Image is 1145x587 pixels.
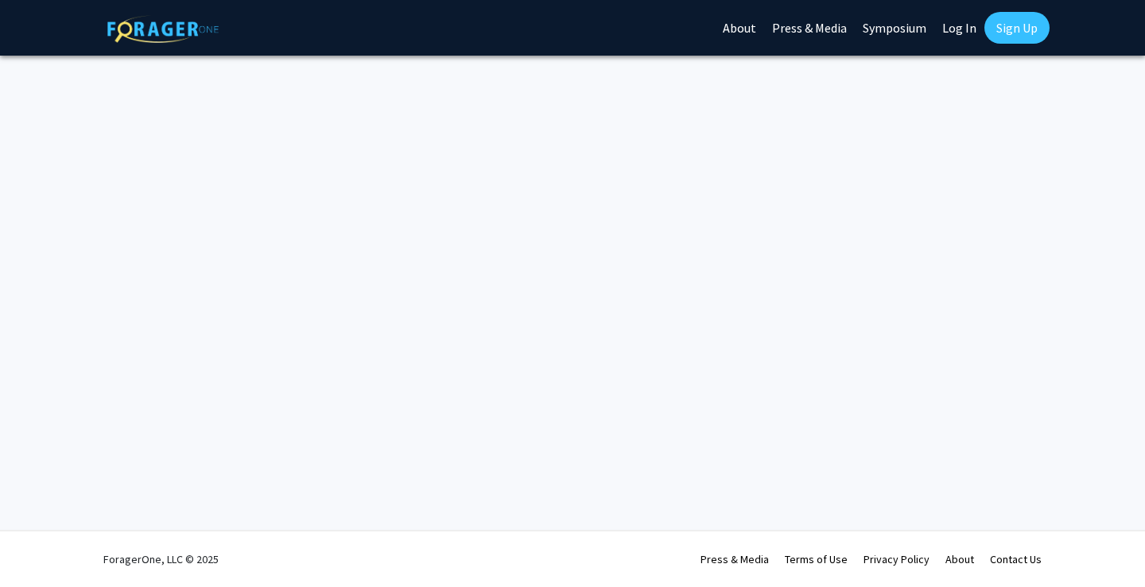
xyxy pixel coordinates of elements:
a: Terms of Use [785,552,848,566]
img: ForagerOne Logo [107,15,219,43]
div: ForagerOne, LLC © 2025 [103,531,219,587]
a: Sign Up [984,12,1050,44]
a: Press & Media [701,552,769,566]
a: Contact Us [990,552,1042,566]
a: About [945,552,974,566]
a: Privacy Policy [864,552,930,566]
